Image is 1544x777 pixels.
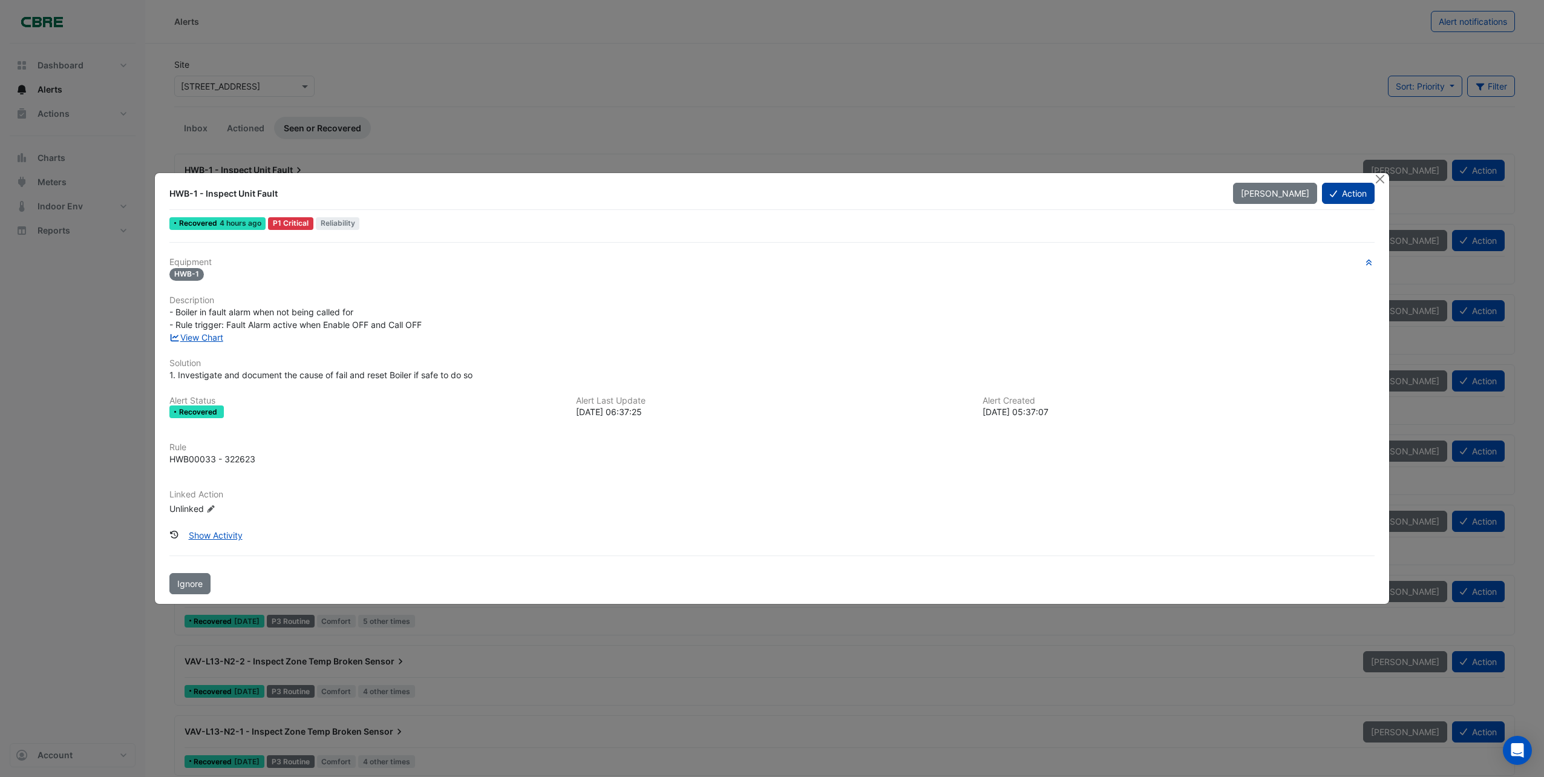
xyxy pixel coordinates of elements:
[169,358,1375,369] h6: Solution
[169,332,223,343] a: View Chart
[1374,173,1387,186] button: Close
[169,490,1375,500] h6: Linked Action
[181,525,250,546] button: Show Activity
[1503,736,1532,765] div: Open Intercom Messenger
[1322,183,1375,204] button: Action
[169,502,315,515] div: Unlinked
[1233,183,1317,204] button: [PERSON_NAME]
[169,573,211,594] button: Ignore
[1241,188,1309,198] span: [PERSON_NAME]
[220,218,261,228] span: Mon 29-Sep-2025 06:37 AEST
[169,396,561,406] h6: Alert Status
[169,268,204,281] span: HWB-1
[169,188,1218,200] div: HWB-1 - Inspect Unit Fault
[983,396,1375,406] h6: Alert Created
[179,220,220,227] span: Recovered
[316,217,360,230] span: Reliability
[177,579,203,589] span: Ignore
[576,405,968,418] div: [DATE] 06:37:25
[179,408,220,416] span: Recovered
[983,405,1375,418] div: [DATE] 05:37:07
[169,370,473,380] span: 1. Investigate and document the cause of fail and reset Boiler if safe to do so
[576,396,968,406] h6: Alert Last Update
[268,217,313,230] div: P1 Critical
[169,257,1375,267] h6: Equipment
[169,453,255,465] div: HWB00033 - 322623
[169,295,1375,306] h6: Description
[206,505,215,514] fa-icon: Edit Linked Action
[169,307,422,330] span: - Boiler in fault alarm when not being called for - Rule trigger: Fault Alarm active when Enable ...
[169,442,1375,453] h6: Rule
